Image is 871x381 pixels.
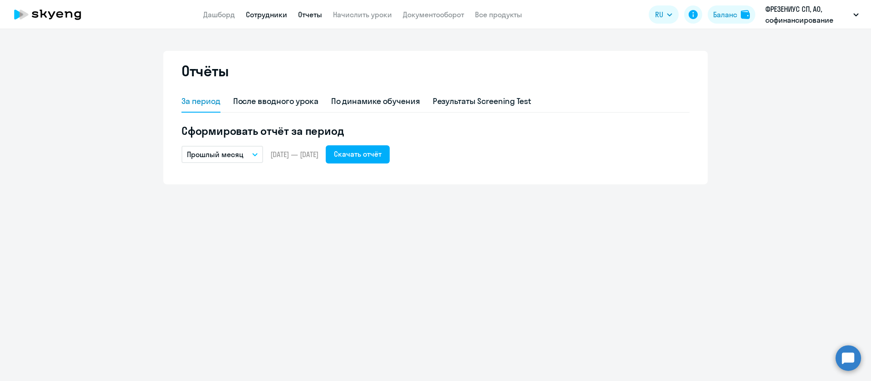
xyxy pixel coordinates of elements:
[649,5,679,24] button: RU
[298,10,322,19] a: Отчеты
[761,4,863,25] button: ФРЕЗЕНИУС СП, АО, софинансирование
[187,149,244,160] p: Прошлый месяц
[331,95,420,107] div: По динамике обучения
[333,10,392,19] a: Начислить уроки
[181,146,263,163] button: Прошлый месяц
[765,4,850,25] p: ФРЕЗЕНИУС СП, АО, софинансирование
[475,10,522,19] a: Все продукты
[708,5,755,24] button: Балансbalance
[326,145,390,163] button: Скачать отчёт
[181,62,229,80] h2: Отчёты
[403,10,464,19] a: Документооборот
[270,149,318,159] span: [DATE] — [DATE]
[181,124,690,138] h5: Сформировать отчёт за период
[713,9,737,20] div: Баланс
[433,95,532,107] div: Результаты Screening Test
[246,10,287,19] a: Сотрудники
[655,9,663,20] span: RU
[233,95,318,107] div: После вводного урока
[181,95,220,107] div: За период
[334,148,382,159] div: Скачать отчёт
[203,10,235,19] a: Дашборд
[741,10,750,19] img: balance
